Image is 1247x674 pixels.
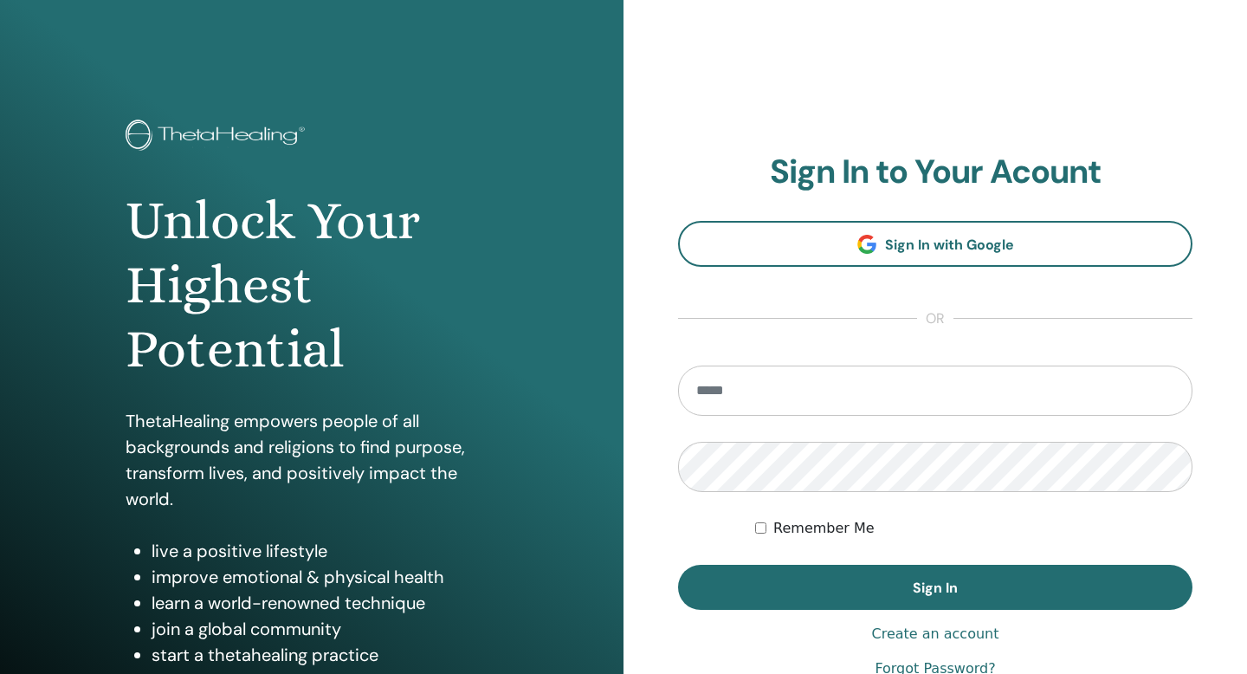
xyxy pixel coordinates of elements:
p: ThetaHealing empowers people of all backgrounds and religions to find purpose, transform lives, a... [126,408,498,512]
div: Keep me authenticated indefinitely or until I manually logout [755,518,1192,539]
li: join a global community [152,616,498,642]
span: Sign In [913,579,958,597]
a: Create an account [871,624,998,645]
li: learn a world-renowned technique [152,590,498,616]
span: Sign In with Google [885,236,1014,254]
span: or [917,308,953,329]
li: start a thetahealing practice [152,642,498,668]
button: Sign In [678,565,1192,610]
h1: Unlock Your Highest Potential [126,189,498,382]
h2: Sign In to Your Acount [678,152,1192,192]
li: improve emotional & physical health [152,564,498,590]
li: live a positive lifestyle [152,538,498,564]
a: Sign In with Google [678,221,1192,267]
label: Remember Me [773,518,875,539]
